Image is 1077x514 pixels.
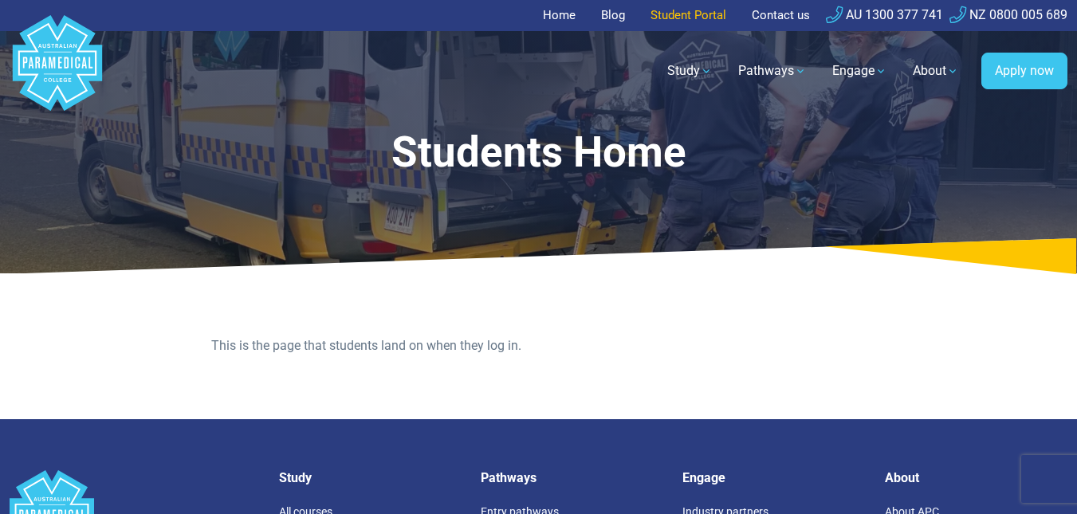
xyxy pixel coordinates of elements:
[142,128,935,178] h1: Students Home
[729,49,816,93] a: Pathways
[826,7,943,22] a: AU 1300 377 741
[903,49,969,93] a: About
[682,470,865,485] h5: Engage
[481,470,663,485] h5: Pathways
[211,336,867,355] p: This is the page that students land on when they log in.
[949,7,1067,22] a: NZ 0800 005 689
[823,49,897,93] a: Engage
[981,53,1067,89] a: Apply now
[10,31,105,112] a: Australian Paramedical College
[658,49,722,93] a: Study
[885,470,1067,485] h5: About
[279,470,462,485] h5: Study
